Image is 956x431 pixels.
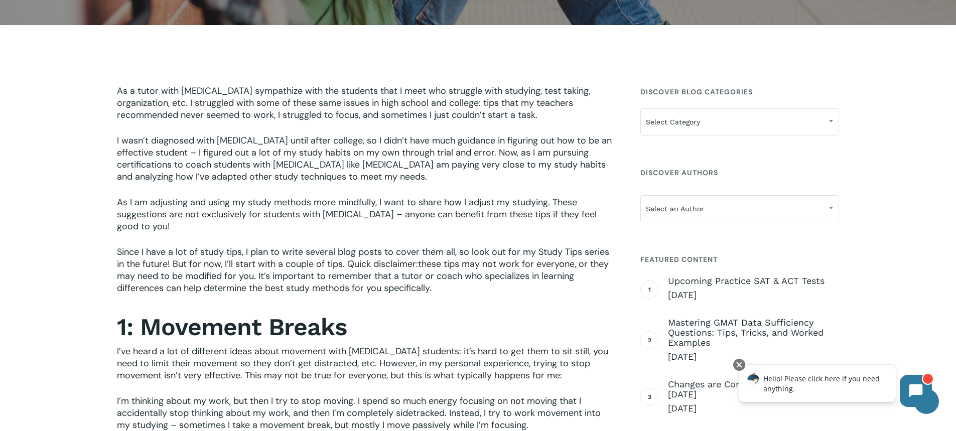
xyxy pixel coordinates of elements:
[668,289,839,301] span: [DATE]
[668,351,839,363] span: [DATE]
[668,379,839,399] span: Changes are Coming to the ACT in [DATE]
[640,108,839,135] span: Select Category
[117,345,608,381] span: I’ve heard a lot of different ideas about movement with [MEDICAL_DATA] students: it’s hard to get...
[668,318,839,363] a: Mastering GMAT Data Sufficiency Questions: Tips, Tricks, and Worked Examples [DATE]
[668,276,839,286] span: Upcoming Practice SAT & ACT Tests
[640,83,839,101] h4: Discover Blog Categories
[117,313,347,341] strong: 1: Movement Breaks
[117,395,601,431] span: I’m thinking about my work, but then I try to stop moving. I spend so much energy focusing on not...
[641,198,839,219] span: Select an Author
[668,276,839,301] a: Upcoming Practice SAT & ACT Tests [DATE]
[640,250,839,268] h4: Featured Content
[668,379,839,414] a: Changes are Coming to the ACT in [DATE] [DATE]
[117,85,590,121] span: As a tutor with [MEDICAL_DATA] sympathize with the students that I meet who struggle with studyin...
[117,196,597,232] span: As I am adjusting and using my study methods more mindfully, I want to share how I adjust my stud...
[640,164,839,182] h4: Discover Authors
[729,357,942,417] iframe: Chatbot
[668,402,839,414] span: [DATE]
[117,258,609,294] span: these tips may not work for everyone, or they may need to be modified for you. It’s important to ...
[668,318,839,348] span: Mastering GMAT Data Sufficiency Questions: Tips, Tricks, and Worked Examples
[117,246,609,270] span: Since I have a lot of study tips, I plan to write several blog posts to cover them all, so look o...
[640,195,839,222] span: Select an Author
[117,134,612,183] span: I wasn’t diagnosed with [MEDICAL_DATA] until after college, so I didn’t have much guidance in fig...
[641,111,839,132] span: Select Category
